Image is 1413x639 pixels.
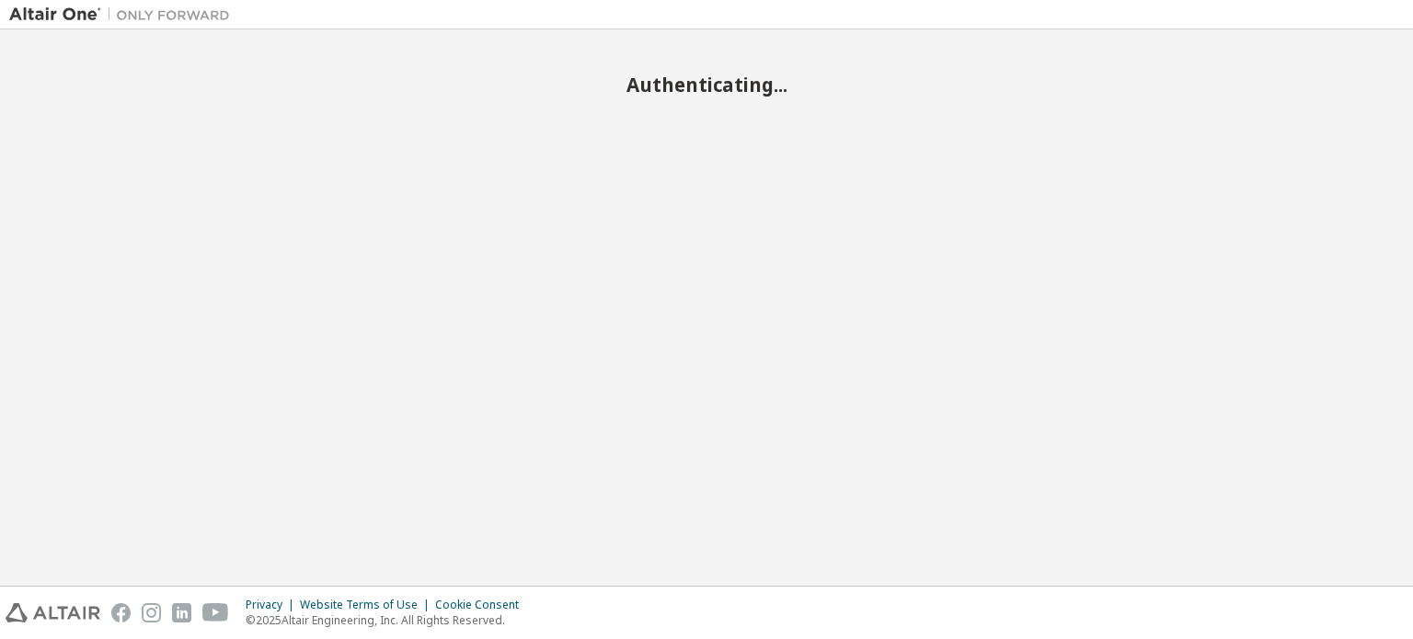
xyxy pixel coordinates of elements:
[9,73,1404,97] h2: Authenticating...
[111,603,131,622] img: facebook.svg
[9,6,239,24] img: Altair One
[6,603,100,622] img: altair_logo.svg
[172,603,191,622] img: linkedin.svg
[300,598,435,612] div: Website Terms of Use
[246,598,300,612] div: Privacy
[202,603,229,622] img: youtube.svg
[142,603,161,622] img: instagram.svg
[435,598,530,612] div: Cookie Consent
[246,612,530,628] p: © 2025 Altair Engineering, Inc. All Rights Reserved.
